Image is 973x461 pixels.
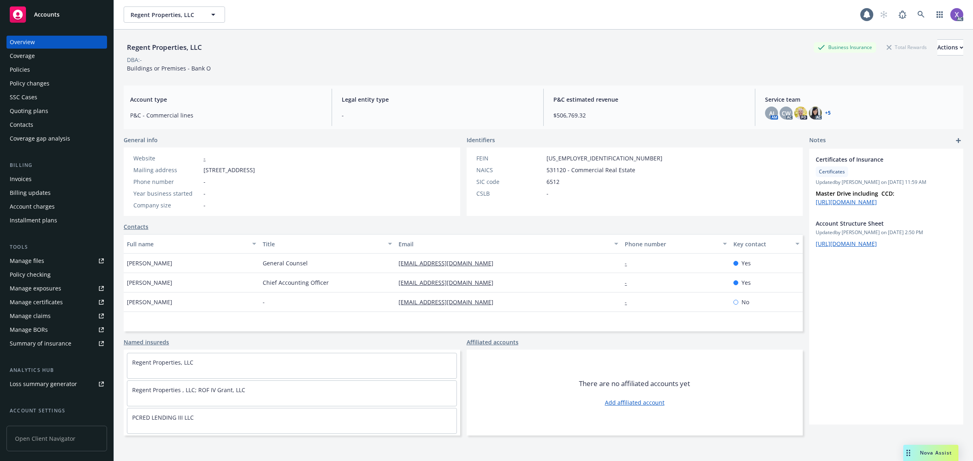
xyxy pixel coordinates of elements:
img: photo [794,107,807,120]
div: Policies [10,63,30,76]
span: No [742,298,749,306]
a: - [204,154,206,162]
div: Loss summary generator [10,378,77,391]
div: Title [263,240,383,248]
div: Quoting plans [10,105,48,117]
a: Summary of insurance [6,337,107,350]
a: Manage BORs [6,323,107,336]
span: [US_EMPLOYER_IDENTIFICATION_NUMBER] [547,154,662,162]
a: Account charges [6,200,107,213]
a: Service team [6,418,107,431]
a: Start snowing [876,6,892,23]
span: Accounts [34,11,60,18]
div: Coverage gap analysis [10,132,70,145]
span: Updated by [PERSON_NAME] on [DATE] 11:59 AM [816,179,957,186]
span: [PERSON_NAME] [127,278,172,287]
div: Coverage [10,49,35,62]
span: 6512 [547,177,559,186]
div: Actions [937,40,963,55]
span: P&C - Commercial lines [130,111,322,120]
a: [EMAIL_ADDRESS][DOMAIN_NAME] [399,298,500,306]
a: Quoting plans [6,105,107,117]
span: Regent Properties, LLC [131,11,201,19]
a: PCRED LENDING III LLC [132,414,194,421]
button: Phone number [622,234,730,254]
div: Mailing address [133,166,200,174]
span: Service team [765,95,957,104]
strong: Master Drive including CCD: [816,190,894,197]
a: Policies [6,63,107,76]
span: P&C estimated revenue [553,95,745,104]
div: Manage BORs [10,323,48,336]
span: - [204,189,206,198]
a: Coverage [6,49,107,62]
span: Notes [809,136,826,145]
a: Contacts [124,222,148,231]
span: Identifiers [467,136,495,144]
a: Overview [6,36,107,49]
a: Search [913,6,929,23]
div: Manage files [10,254,44,267]
div: Certificates of InsuranceCertificatesUpdatedby [PERSON_NAME] on [DATE] 11:59 AMMaster Drive inclu... [809,149,963,213]
button: Actions [937,39,963,55]
a: Billing updates [6,186,107,199]
button: Title [259,234,395,254]
span: Account type [130,95,322,104]
div: Policy changes [10,77,49,90]
a: Policy checking [6,268,107,281]
div: Key contact [733,240,791,248]
span: There are no affiliated accounts yet [579,379,690,388]
div: Business Insurance [814,42,876,52]
span: [PERSON_NAME] [127,259,172,267]
div: Invoices [10,173,32,186]
div: Summary of insurance [10,337,71,350]
a: - [625,259,633,267]
span: - [547,189,549,198]
span: Certificates [819,168,845,175]
div: Installment plans [10,214,57,227]
div: Full name [127,240,247,248]
span: Nova Assist [920,449,952,456]
span: General info [124,136,158,144]
a: [EMAIL_ADDRESS][DOMAIN_NAME] [399,279,500,286]
span: CW [782,109,791,117]
div: Phone number [133,177,200,186]
span: - [263,298,265,306]
a: Manage certificates [6,296,107,309]
div: Email [399,240,609,248]
span: 531120 - Commercial Real Estate [547,166,635,174]
div: Company size [133,201,200,209]
span: - [342,111,534,120]
a: Manage exposures [6,282,107,295]
div: Manage exposures [10,282,61,295]
div: Tools [6,243,107,251]
span: AJ [769,109,774,117]
a: Manage files [6,254,107,267]
span: Buildings or Premises - Bank O [127,64,211,72]
div: SSC Cases [10,91,37,104]
div: Analytics hub [6,366,107,374]
a: Report a Bug [894,6,911,23]
a: Loss summary generator [6,378,107,391]
span: - [204,201,206,209]
a: Switch app [932,6,948,23]
div: Overview [10,36,35,49]
div: SIC code [476,177,543,186]
span: Legal entity type [342,95,534,104]
a: - [625,279,633,286]
div: Regent Properties, LLC [124,42,205,53]
a: Add affiliated account [605,398,664,407]
a: [URL][DOMAIN_NAME] [816,198,877,206]
div: Phone number [625,240,718,248]
span: - [204,177,206,186]
div: Drag to move [903,445,913,461]
span: Updated by [PERSON_NAME] on [DATE] 2:50 PM [816,229,957,236]
div: CSLB [476,189,543,198]
button: Full name [124,234,259,254]
div: Account charges [10,200,55,213]
button: Regent Properties, LLC [124,6,225,23]
div: Manage certificates [10,296,63,309]
button: Key contact [730,234,803,254]
div: Billing updates [10,186,51,199]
